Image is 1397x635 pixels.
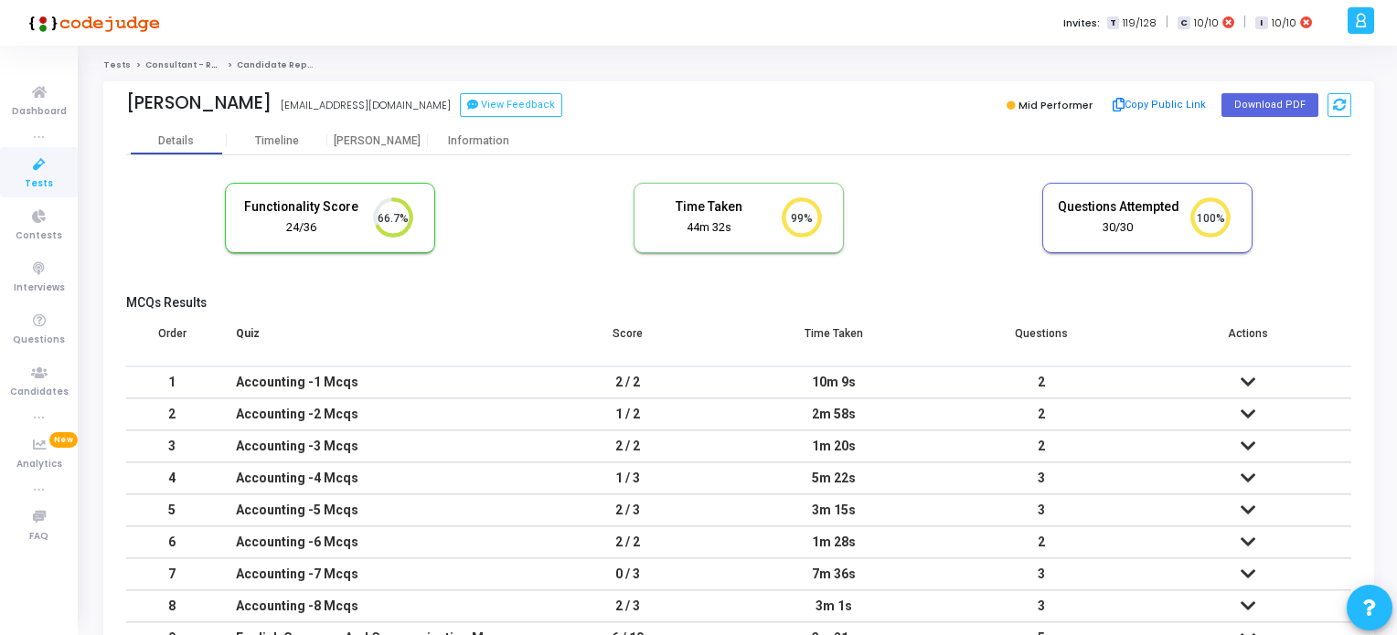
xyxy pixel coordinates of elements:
[749,527,919,557] div: 1m 28s
[648,219,771,237] div: 44m 32s
[126,590,218,622] td: 8
[1145,315,1351,366] th: Actions
[938,462,1145,494] td: 3
[240,219,362,237] div: 24/36
[938,526,1145,558] td: 2
[240,199,362,215] h5: Functionality Score
[524,590,730,622] td: 2 / 3
[524,494,730,526] td: 2 / 3
[938,558,1145,590] td: 3
[236,591,506,621] div: Accounting -8 Mcqs
[237,59,321,70] span: Candidate Report
[1107,16,1119,30] span: T
[1255,16,1267,30] span: I
[749,431,919,461] div: 1m 20s
[938,590,1145,622] td: 3
[218,315,524,366] th: Quiz
[236,495,506,525] div: Accounting -5 Mcqs
[1166,13,1168,32] span: |
[145,59,252,70] a: Consultant - Reporting
[12,104,67,120] span: Dashboard
[1123,16,1157,31] span: 119/128
[1272,16,1296,31] span: 10/10
[524,366,730,398] td: 2 / 2
[524,430,730,462] td: 2 / 2
[236,559,506,589] div: Accounting -7 Mcqs
[126,558,218,590] td: 7
[49,432,78,448] span: New
[524,462,730,494] td: 1 / 3
[236,527,506,557] div: Accounting -6 Mcqs
[327,134,428,148] div: [PERSON_NAME]
[16,228,62,244] span: Contests
[938,430,1145,462] td: 2
[460,93,562,117] button: View Feedback
[1057,199,1179,215] h5: Questions Attempted
[236,399,506,429] div: Accounting -2 Mcqs
[236,367,506,397] div: Accounting -1 Mcqs
[938,494,1145,526] td: 3
[126,526,218,558] td: 6
[938,398,1145,430] td: 2
[1194,16,1219,31] span: 10/10
[126,295,1351,311] h5: MCQs Results
[103,59,1374,71] nav: breadcrumb
[524,398,730,430] td: 1 / 2
[281,98,451,113] div: [EMAIL_ADDRESS][DOMAIN_NAME]
[1243,13,1246,32] span: |
[938,366,1145,398] td: 2
[749,559,919,589] div: 7m 36s
[730,315,937,366] th: Time Taken
[749,367,919,397] div: 10m 9s
[749,399,919,429] div: 2m 58s
[1107,91,1212,119] button: Copy Public Link
[126,315,218,366] th: Order
[648,199,771,215] h5: Time Taken
[749,463,919,493] div: 5m 22s
[1063,16,1100,31] label: Invites:
[1221,93,1318,117] button: Download PDF
[1057,219,1179,237] div: 30/30
[126,462,218,494] td: 4
[126,366,218,398] td: 1
[25,176,53,192] span: Tests
[126,398,218,430] td: 2
[1018,98,1093,112] span: Mid Performer
[10,385,69,400] span: Candidates
[14,280,65,296] span: Interviews
[255,134,299,148] div: Timeline
[1178,16,1189,30] span: C
[126,430,218,462] td: 3
[938,315,1145,366] th: Questions
[103,59,131,70] a: Tests
[428,134,528,148] div: Information
[236,463,506,493] div: Accounting -4 Mcqs
[749,495,919,525] div: 3m 15s
[524,558,730,590] td: 0 / 3
[126,92,272,113] div: [PERSON_NAME]
[158,134,194,148] div: Details
[749,591,919,621] div: 3m 1s
[23,5,160,41] img: logo
[126,494,218,526] td: 5
[16,457,62,472] span: Analytics
[236,431,506,461] div: Accounting -3 Mcqs
[524,526,730,558] td: 2 / 2
[13,333,65,348] span: Questions
[524,315,730,366] th: Score
[29,529,48,545] span: FAQ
